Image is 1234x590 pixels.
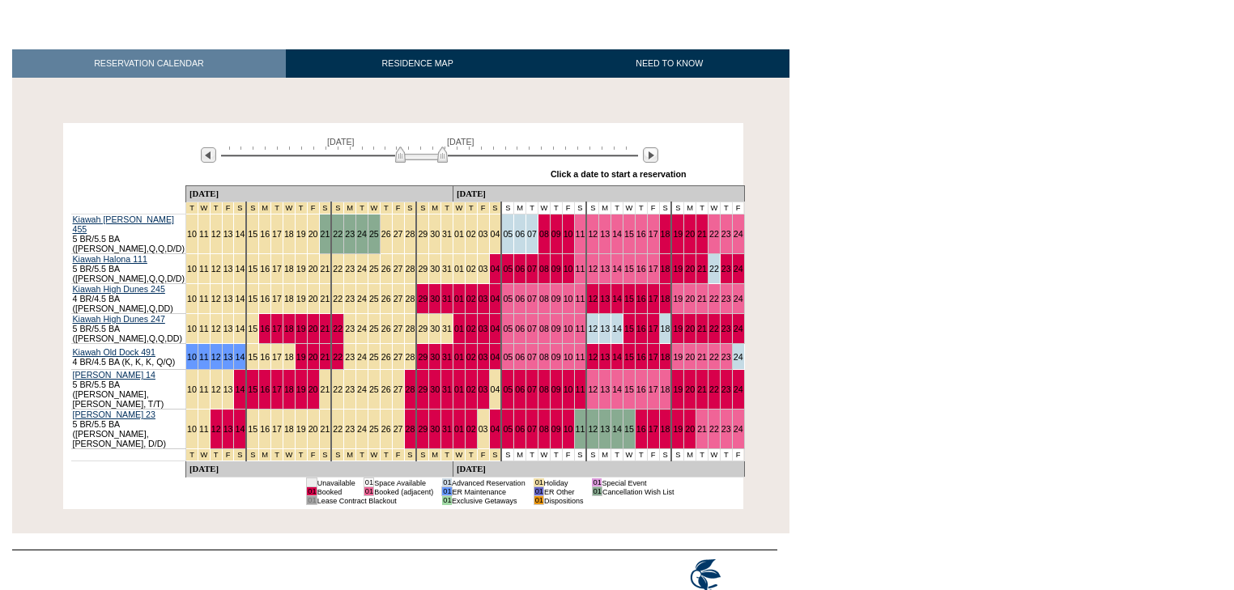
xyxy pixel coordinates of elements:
[187,264,197,274] a: 10
[673,229,683,239] a: 19
[673,384,683,394] a: 19
[685,229,695,239] a: 20
[734,264,743,274] a: 24
[235,384,245,394] a: 14
[211,264,221,274] a: 12
[308,352,318,362] a: 20
[406,352,415,362] a: 28
[321,352,330,362] a: 21
[649,324,658,333] a: 17
[187,424,197,434] a: 10
[272,324,282,333] a: 17
[321,324,330,333] a: 21
[308,294,318,303] a: 20
[430,294,440,303] a: 30
[649,352,658,362] a: 17
[296,324,306,333] a: 19
[381,324,391,333] a: 26
[272,229,282,239] a: 17
[272,352,282,362] a: 17
[73,214,175,234] a: Kiawah [PERSON_NAME] 455
[454,229,464,239] a: 01
[381,352,391,362] a: 26
[649,384,658,394] a: 17
[442,352,452,362] a: 31
[199,424,209,434] a: 11
[296,424,306,434] a: 19
[381,264,391,274] a: 26
[199,384,209,394] a: 11
[260,229,270,239] a: 16
[491,294,500,303] a: 04
[685,294,695,303] a: 20
[73,254,147,264] a: Kiawah Halona 111
[418,264,428,274] a: 29
[394,384,403,394] a: 27
[369,264,379,274] a: 25
[539,264,549,274] a: 08
[479,384,488,394] a: 03
[321,424,330,434] a: 21
[369,324,379,333] a: 25
[296,264,306,274] a: 19
[248,324,257,333] a: 15
[491,324,500,333] a: 04
[333,324,343,333] a: 22
[624,229,634,239] a: 15
[284,352,294,362] a: 18
[199,264,209,274] a: 11
[734,229,743,239] a: 24
[187,384,197,394] a: 10
[199,229,209,239] a: 11
[636,229,646,239] a: 16
[345,294,355,303] a: 23
[636,384,646,394] a: 16
[73,370,155,380] a: [PERSON_NAME] 14
[260,352,270,362] a: 16
[308,324,318,333] a: 20
[685,352,695,362] a: 20
[394,229,403,239] a: 27
[649,264,658,274] a: 17
[284,264,294,274] a: 18
[661,352,670,362] a: 18
[223,324,233,333] a: 13
[235,324,245,333] a: 14
[564,264,573,274] a: 10
[636,264,646,274] a: 16
[709,229,719,239] a: 22
[466,264,476,274] a: 02
[442,384,452,394] a: 31
[394,352,403,362] a: 27
[272,294,282,303] a: 17
[697,384,707,394] a: 21
[345,352,355,362] a: 23
[308,229,318,239] a: 20
[357,384,367,394] a: 24
[248,384,257,394] a: 15
[734,384,743,394] a: 24
[588,384,598,394] a: 12
[418,294,428,303] a: 29
[697,229,707,239] a: 21
[697,264,707,274] a: 21
[199,294,209,303] a: 11
[661,229,670,239] a: 18
[643,147,658,163] img: Next
[223,384,233,394] a: 13
[248,294,257,303] a: 15
[357,352,367,362] a: 24
[503,229,513,239] a: 05
[296,352,306,362] a: 19
[235,294,245,303] a: 14
[272,264,282,274] a: 17
[551,294,561,303] a: 09
[235,352,245,362] a: 14
[491,264,500,274] a: 04
[272,424,282,434] a: 17
[515,352,525,362] a: 06
[357,264,367,274] a: 24
[734,324,743,333] a: 24
[564,229,573,239] a: 10
[503,352,513,362] a: 05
